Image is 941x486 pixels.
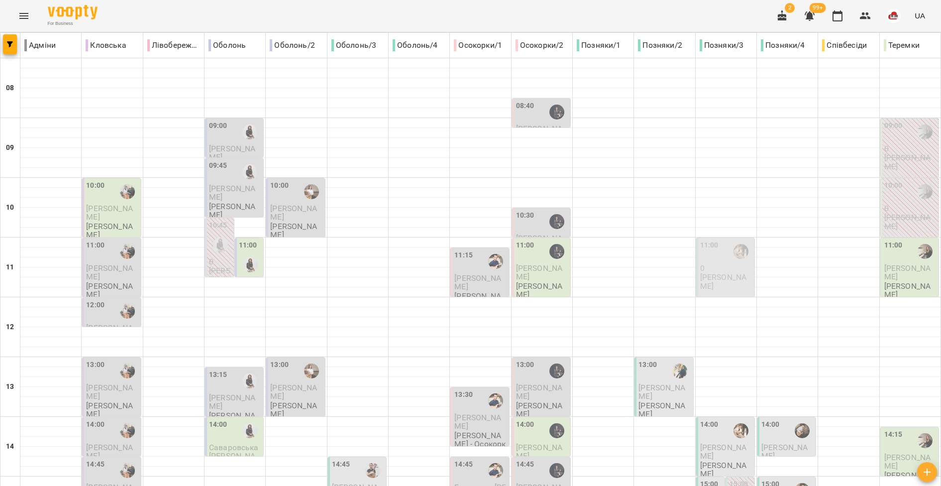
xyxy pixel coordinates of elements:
[48,20,98,27] span: For Business
[86,222,138,240] p: [PERSON_NAME]
[549,105,564,120] img: Олена САФРОНОВА-СМИРНОВА
[365,463,380,478] img: Микита ГЛАЗУНОВ
[6,441,14,452] h6: 14
[242,423,257,438] img: Любов ПУШНЯК
[270,360,289,370] label: 13:00
[239,240,257,251] label: 11:00
[242,124,257,139] img: Любов ПУШНЯК
[209,220,227,231] label: 10:45
[488,463,503,478] div: Віктор АРТЕМЕНКО
[733,244,748,259] div: Сергій ВЛАСОВИЧ
[884,180,903,191] label: 10:00
[516,101,534,112] label: 08:40
[86,282,138,299] p: [PERSON_NAME]
[243,257,258,272] div: Любов ПУШНЯК
[918,433,933,448] img: Ольга ЕПОВА
[6,262,14,273] h6: 11
[918,124,933,139] div: Ольга ЕПОВА
[209,257,232,266] p: 0
[6,83,14,94] h6: 08
[6,322,14,333] h6: 12
[209,202,261,220] p: [PERSON_NAME]
[918,184,933,199] img: Ольга ЕПОВА
[120,364,135,378] div: Поліна БУРАКОВА
[209,411,261,429] p: [PERSON_NAME]
[209,266,232,292] p: [PERSON_NAME]
[516,459,534,470] label: 14:45
[209,39,246,51] p: Оболонь
[120,423,135,438] img: Поліна БУРАКОВА
[120,244,135,259] img: Поліна БУРАКОВА
[209,144,255,162] span: [PERSON_NAME]
[700,273,752,290] p: [PERSON_NAME]
[516,360,534,370] label: 13:00
[393,39,437,51] p: Оболонь/4
[242,373,257,388] div: Любов ПУШНЯК
[884,282,937,299] p: [PERSON_NAME]
[12,4,36,28] button: Menu
[700,39,743,51] p: Позняки/3
[516,282,568,299] p: [PERSON_NAME]
[120,463,135,478] div: Поліна БУРАКОВА
[239,277,260,304] span: [PERSON_NAME]
[917,462,937,482] button: Створити урок
[86,401,138,419] p: [PERSON_NAME]
[209,419,227,430] label: 14:00
[147,39,200,51] p: Лівобережна
[86,300,105,311] label: 12:00
[6,202,14,213] h6: 10
[270,383,316,401] span: [PERSON_NAME]
[918,244,933,259] img: Ольга ЕПОВА
[454,273,501,291] span: [PERSON_NAME]
[120,184,135,199] div: Поліна БУРАКОВА
[795,423,810,438] div: Даниїл КАЛАШНИК
[884,453,931,471] span: [PERSON_NAME]
[86,360,105,370] label: 13:00
[887,9,901,23] img: 42377b0de29e0fb1f7aad4b12e1980f7.jpeg
[242,164,257,179] img: Любов ПУШНЯК
[700,264,752,272] p: 0
[488,254,503,269] img: Віктор АРТЕМЕНКО
[884,39,920,51] p: Теремки
[270,39,314,51] p: Оболонь/2
[209,160,227,171] label: 09:45
[549,364,564,378] img: Олена САФРОНОВА-СМИРНОВА
[516,263,562,281] span: [PERSON_NAME]
[884,153,937,171] p: [PERSON_NAME]
[270,204,316,222] span: [PERSON_NAME]
[86,383,132,401] span: [PERSON_NAME]
[86,240,105,251] label: 11:00
[213,238,228,252] div: Любов ПУШНЯК
[86,419,105,430] label: 14:00
[672,364,687,378] img: Вікторія БОГДАН
[516,401,568,419] p: [PERSON_NAME]
[638,383,685,401] span: [PERSON_NAME]
[209,369,227,380] label: 13:15
[86,263,132,281] span: [PERSON_NAME]
[120,304,135,319] img: Поліна БУРАКОВА
[761,39,805,51] p: Позняки/4
[332,459,350,470] label: 14:45
[209,121,227,131] label: 09:00
[516,234,562,251] span: [PERSON_NAME]
[638,360,657,370] label: 13:00
[516,443,562,461] span: [PERSON_NAME]
[700,240,719,251] label: 11:00
[516,124,562,142] span: [PERSON_NAME]
[577,39,621,51] p: Позняки/1
[454,431,507,457] p: [PERSON_NAME] - Осокорки
[454,389,473,400] label: 13:30
[911,6,929,25] button: UA
[810,3,826,13] span: 99+
[304,364,319,378] div: Вікторія ТАРАБАН
[549,214,564,229] img: Олена САФРОНОВА-СМИРНОВА
[86,323,132,341] span: [PERSON_NAME]
[516,383,562,401] span: [PERSON_NAME]
[209,393,255,411] span: [PERSON_NAME]
[549,423,564,438] div: Олена САФРОНОВА-СМИРНОВА
[761,419,780,430] label: 14:00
